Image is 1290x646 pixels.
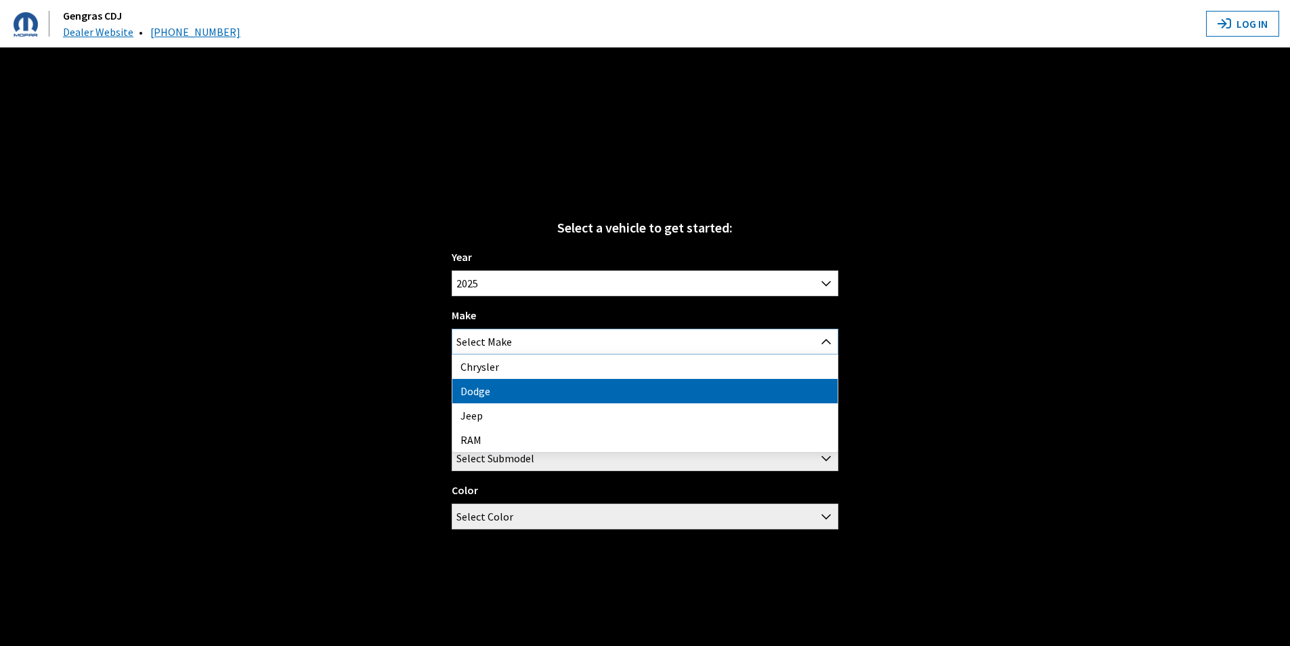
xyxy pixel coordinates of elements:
span: Select Color [456,504,513,529]
label: Make [452,307,476,323]
span: Select Make [452,329,838,355]
a: [PHONE_NUMBER] [150,25,240,39]
span: Select Make [452,329,838,354]
li: Jeep [452,403,838,428]
span: Select Make [456,329,512,354]
img: Dashboard [14,12,38,37]
button: Log In [1206,11,1279,37]
span: Select Submodel [456,446,534,470]
span: 2025 [452,270,838,296]
span: Select Submodel [452,446,838,470]
span: Select Color [452,504,838,529]
span: Select Color [452,504,838,529]
span: • [139,25,143,39]
span: Select Submodel [452,445,838,471]
div: Select a vehicle to get started: [452,218,838,238]
li: Dodge [452,379,838,403]
a: Dealer Website [63,25,133,39]
a: Gengras CDJ [63,9,122,22]
span: 2025 [452,271,838,296]
li: Chrysler [452,355,838,379]
label: Year [452,249,472,265]
a: Gengras CDJ logo [14,11,60,37]
label: Color [452,482,478,498]
li: RAM [452,428,838,452]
